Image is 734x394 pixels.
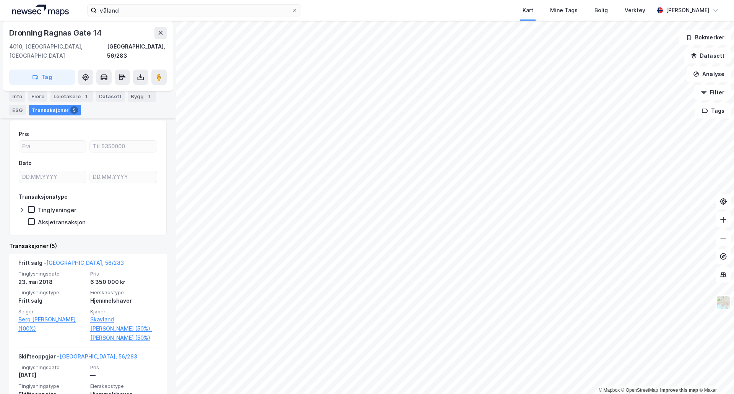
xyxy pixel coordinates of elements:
div: Verktøy [625,6,645,15]
a: [GEOGRAPHIC_DATA], 56/283 [46,259,124,266]
div: Transaksjoner (5) [9,242,167,251]
div: 1 [82,92,90,100]
input: DD.MM.YYYY [19,171,86,183]
input: Fra [19,141,86,152]
div: Kontrollprogram for chat [696,357,734,394]
a: Skavland [PERSON_NAME] (50%), [90,315,158,333]
iframe: Chat Widget [696,357,734,394]
input: DD.MM.YYYY [90,171,157,183]
a: Mapbox [599,388,620,393]
div: [PERSON_NAME] [666,6,710,15]
div: Transaksjonstype [19,192,68,201]
div: Tinglysninger [38,206,76,214]
input: Søk på adresse, matrikkel, gårdeiere, leietakere eller personer [97,5,292,16]
div: Fritt salg - [18,258,124,271]
span: Tinglysningstype [18,289,86,296]
button: Bokmerker [679,30,731,45]
div: Bygg [128,91,156,102]
div: Kart [523,6,533,15]
div: ESG [9,105,26,115]
div: 4010, [GEOGRAPHIC_DATA], [GEOGRAPHIC_DATA] [9,42,107,60]
button: Datasett [684,48,731,63]
button: Filter [694,85,731,100]
img: Z [716,295,731,310]
input: Til 6350000 [90,141,157,152]
div: 5 [70,106,78,114]
span: Eierskapstype [90,289,158,296]
div: Eiere [28,91,47,102]
a: Improve this map [660,388,698,393]
div: Info [9,91,25,102]
div: — [90,371,158,380]
div: Dronning Ragnas Gate 14 [9,27,103,39]
div: 1 [145,92,153,100]
span: Tinglysningsdato [18,364,86,371]
span: Selger [18,308,86,315]
div: Datasett [96,91,125,102]
div: Skifteoppgjør - [18,352,137,364]
div: [DATE] [18,371,86,380]
a: Berg [PERSON_NAME] (100%) [18,315,86,333]
div: Mine Tags [550,6,578,15]
div: 6 350 000 kr [90,277,158,287]
span: Eierskapstype [90,383,158,389]
div: Dato [19,159,32,168]
button: Tag [9,70,75,85]
div: Bolig [594,6,608,15]
button: Tags [695,103,731,118]
span: Kjøper [90,308,158,315]
div: Pris [19,130,29,139]
span: Pris [90,364,158,371]
a: [GEOGRAPHIC_DATA], 56/283 [60,353,137,360]
span: Tinglysningsdato [18,271,86,277]
div: [GEOGRAPHIC_DATA], 56/283 [107,42,167,60]
div: Transaksjoner [29,105,81,115]
div: Aksjetransaksjon [38,219,86,226]
span: Pris [90,271,158,277]
button: Analyse [687,66,731,82]
div: Hjemmelshaver [90,296,158,305]
img: logo.a4113a55bc3d86da70a041830d287a7e.svg [12,5,69,16]
div: 23. mai 2018 [18,277,86,287]
span: Tinglysningstype [18,383,86,389]
a: OpenStreetMap [621,388,658,393]
a: [PERSON_NAME] (50%) [90,333,158,342]
div: Fritt salg [18,296,86,305]
div: Leietakere [50,91,93,102]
